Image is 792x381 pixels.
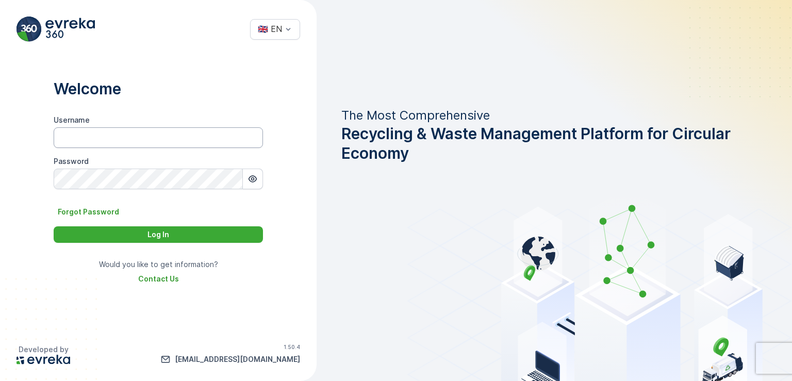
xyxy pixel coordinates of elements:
div: 🇬🇧 EN [258,24,282,34]
span: Recycling & Waste Management Platform for Circular Economy [341,124,767,163]
button: Log In [54,226,263,243]
label: Password [54,157,89,165]
p: The Most Comprehensive [341,107,767,124]
button: Forgot Password [54,206,123,218]
a: info@evreka.co [160,354,300,365]
p: [EMAIL_ADDRESS][DOMAIN_NAME] [175,354,300,365]
img: evreka_360_logo [16,16,95,42]
p: Log In [147,229,169,240]
p: Welcome [54,79,263,98]
a: Contact Us [138,274,179,284]
label: Username [54,115,90,124]
p: 1.50.4 [284,344,300,350]
p: Would you like to get information? [99,259,218,270]
p: Forgot Password [58,207,119,217]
